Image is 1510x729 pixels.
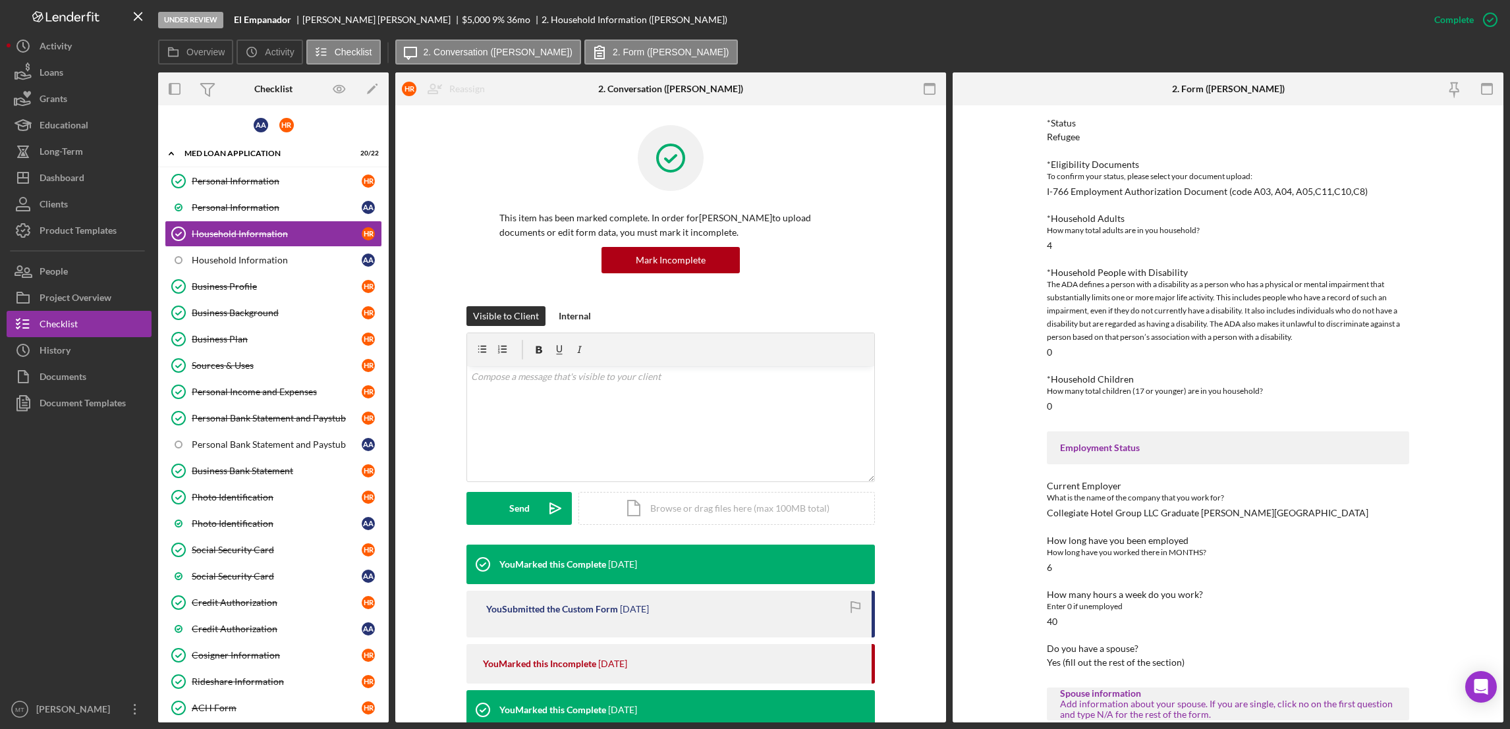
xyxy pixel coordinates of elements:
[509,492,530,525] div: Send
[192,545,362,555] div: Social Security Card
[279,118,294,132] div: H R
[552,306,598,326] button: Internal
[1047,657,1185,668] div: Yes (fill out the rest of the section)
[362,254,375,267] div: A A
[165,642,382,668] a: Cosigner InformationHR
[192,281,362,292] div: Business Profile
[362,596,375,609] div: H R
[1047,347,1052,358] div: 0
[424,47,573,57] label: 2. Conversation ([PERSON_NAME])
[165,537,382,563] a: Social Security CardHR
[192,466,362,476] div: Business Bank Statement
[165,431,382,458] a: Personal Bank Statement and PaystubAA
[483,659,596,669] div: You Marked this Incomplete
[7,191,152,217] a: Clients
[636,247,706,273] div: Mark Incomplete
[466,306,545,326] button: Visible to Client
[1047,385,1409,398] div: How many total children (17 or younger) are in you household?
[1047,240,1052,251] div: 4
[499,705,606,715] div: You Marked this Complete
[1047,186,1368,197] div: I-766 Employment Authorization Document (code A03, A04, A05,C11,C10,C8)
[362,675,375,688] div: H R
[7,138,152,165] button: Long-Term
[598,84,743,94] div: 2. Conversation ([PERSON_NAME])
[40,112,88,142] div: Educational
[1047,600,1409,613] div: Enter 0 if unemployed
[192,334,362,344] div: Business Plan
[192,202,362,213] div: Personal Information
[362,517,375,530] div: A A
[7,165,152,191] a: Dashboard
[165,589,382,616] a: Credit AuthorizationHR
[1047,643,1409,654] div: Do you have a spouse?
[33,696,119,726] div: [PERSON_NAME]
[7,311,152,337] a: Checklist
[192,571,362,581] div: Social Security Card
[613,47,729,57] label: 2. Form ([PERSON_NAME])
[192,229,362,239] div: Household Information
[165,168,382,194] a: Personal InformationHR
[265,47,294,57] label: Activity
[362,227,375,240] div: H R
[608,705,637,715] time: 2025-08-22 19:02
[1434,7,1474,33] div: Complete
[362,385,375,398] div: H R
[1047,535,1409,546] div: How long have you been employed
[165,273,382,300] a: Business ProfileHR
[492,14,505,25] div: 9 %
[165,326,382,352] a: Business PlanHR
[1047,401,1052,412] div: 0
[1060,688,1396,699] div: Spouse information
[362,201,375,214] div: A A
[620,604,649,614] time: 2025-09-16 14:22
[362,491,375,504] div: H R
[1047,159,1409,170] div: *Eligibility Documents
[165,484,382,510] a: Photo IdentificationHR
[7,258,152,284] button: People
[40,311,78,340] div: Checklist
[598,659,627,669] time: 2025-09-16 14:13
[473,306,539,326] div: Visible to Client
[165,695,382,721] a: ACH FormHR
[192,255,362,265] div: Household Information
[165,668,382,695] a: Rideshare InformationHR
[7,364,152,390] button: Documents
[362,412,375,425] div: H R
[7,284,152,311] a: Project Overview
[40,217,117,247] div: Product Templates
[1047,170,1409,183] div: To confirm your status, please select your document upload:
[1421,7,1503,33] button: Complete
[254,84,293,94] div: Checklist
[165,510,382,537] a: Photo IdentificationAA
[184,149,346,157] div: MED Loan Application
[7,33,152,59] button: Activity
[192,676,362,687] div: Rideshare Information
[1047,546,1409,559] div: How long have you worked there in MONTHS?
[1047,224,1409,237] div: How many total adults are in you household?
[40,337,70,367] div: History
[192,413,362,423] div: Personal Bank Statement and Paystub
[362,306,375,319] div: H R
[1047,278,1409,344] div: The ADA defines a person with a disability as a person who has a physical or mental impairment th...
[192,492,362,502] div: Photo Identification
[165,247,382,273] a: Household InformationAA
[165,194,382,221] a: Personal InformationAA
[165,405,382,431] a: Personal Bank Statement and PaystubHR
[192,387,362,397] div: Personal Income and Expenses
[362,570,375,583] div: A A
[165,221,382,247] a: Household InformationHR
[559,306,591,326] div: Internal
[1047,508,1368,518] div: Collegiate Hotel Group LLC Graduate [PERSON_NAME][GEOGRAPHIC_DATA]
[1465,671,1497,703] div: Open Intercom Messenger
[1047,374,1409,385] div: *Household Children
[7,86,152,112] a: Grants
[165,379,382,405] a: Personal Income and ExpensesHR
[306,40,381,65] button: Checklist
[7,217,152,244] a: Product Templates
[499,211,842,240] p: This item has been marked complete. In order for [PERSON_NAME] to upload documents or edit form d...
[7,112,152,138] a: Educational
[362,280,375,293] div: H R
[1060,443,1396,453] div: Employment Status
[362,175,375,188] div: H R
